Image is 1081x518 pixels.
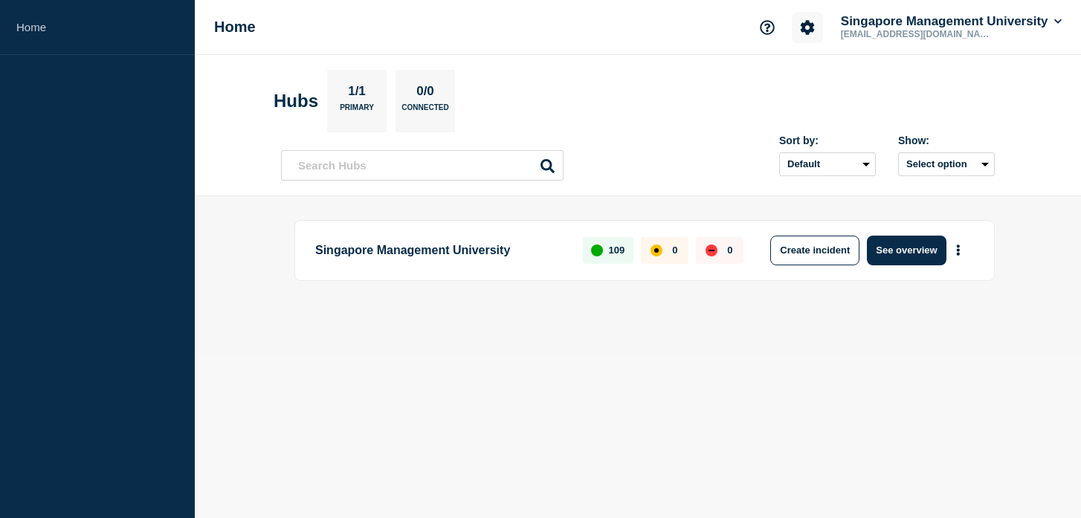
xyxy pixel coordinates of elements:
h2: Hubs [274,91,318,111]
div: Sort by: [779,135,876,146]
div: affected [651,245,662,256]
p: 0/0 [411,84,440,103]
button: Select option [898,152,995,176]
select: Sort by [779,152,876,176]
input: Search Hubs [281,150,564,181]
div: down [706,245,717,256]
p: Primary [340,103,374,119]
button: Singapore Management University [838,14,1065,29]
button: Support [752,12,783,43]
div: Show: [898,135,995,146]
p: 1/1 [343,84,372,103]
p: 0 [727,245,732,256]
button: Create incident [770,236,859,265]
div: up [591,245,603,256]
p: [EMAIL_ADDRESS][DOMAIN_NAME] [838,29,993,39]
h1: Home [214,19,256,36]
button: Account settings [792,12,823,43]
p: Connected [401,103,448,119]
p: 109 [609,245,625,256]
button: See overview [867,236,946,265]
button: More actions [949,236,968,264]
p: 0 [672,245,677,256]
p: Singapore Management University [315,236,566,265]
